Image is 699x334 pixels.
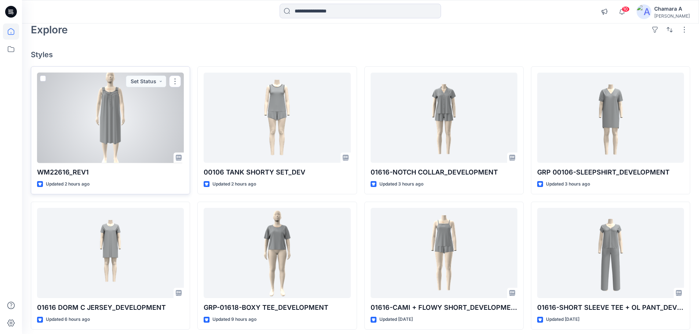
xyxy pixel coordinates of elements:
[37,208,184,298] a: 01616 DORM C JERSEY_DEVELOPMENT
[546,316,579,323] p: Updated [DATE]
[204,73,350,163] a: 00106 TANK SHORTY SET_DEV
[371,208,517,298] a: 01616-CAMI + FLOWY SHORT_DEVELOPMENT
[31,24,68,36] h2: Explore
[371,167,517,177] p: 01616-NOTCH COLLAR_DEVELOPMENT
[537,208,684,298] a: 01616-SHORT SLEEVE TEE + OL PANT_DEVELOPMENT
[212,180,256,188] p: Updated 2 hours ago
[654,4,690,13] div: Chamara A
[546,180,590,188] p: Updated 3 hours ago
[212,316,256,323] p: Updated 9 hours ago
[204,302,350,313] p: GRP-01618-BOXY TEE_DEVELOPMENT
[537,302,684,313] p: 01616-SHORT SLEEVE TEE + OL PANT_DEVELOPMENT
[31,50,690,59] h4: Styles
[379,180,423,188] p: Updated 3 hours ago
[37,302,184,313] p: 01616 DORM C JERSEY_DEVELOPMENT
[46,180,90,188] p: Updated 2 hours ago
[537,167,684,177] p: GRP 00106-SLEEPSHIRT_DEVELOPMENT
[379,316,413,323] p: Updated [DATE]
[204,167,350,177] p: 00106 TANK SHORTY SET_DEV
[637,4,651,19] img: avatar
[46,316,90,323] p: Updated 6 hours ago
[537,73,684,163] a: GRP 00106-SLEEPSHIRT_DEVELOPMENT
[204,208,350,298] a: GRP-01618-BOXY TEE_DEVELOPMENT
[37,167,184,177] p: WM22616_REV1
[654,13,690,19] div: [PERSON_NAME]
[37,73,184,163] a: WM22616_REV1
[622,6,630,12] span: 10
[371,302,517,313] p: 01616-CAMI + FLOWY SHORT_DEVELOPMENT
[371,73,517,163] a: 01616-NOTCH COLLAR_DEVELOPMENT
